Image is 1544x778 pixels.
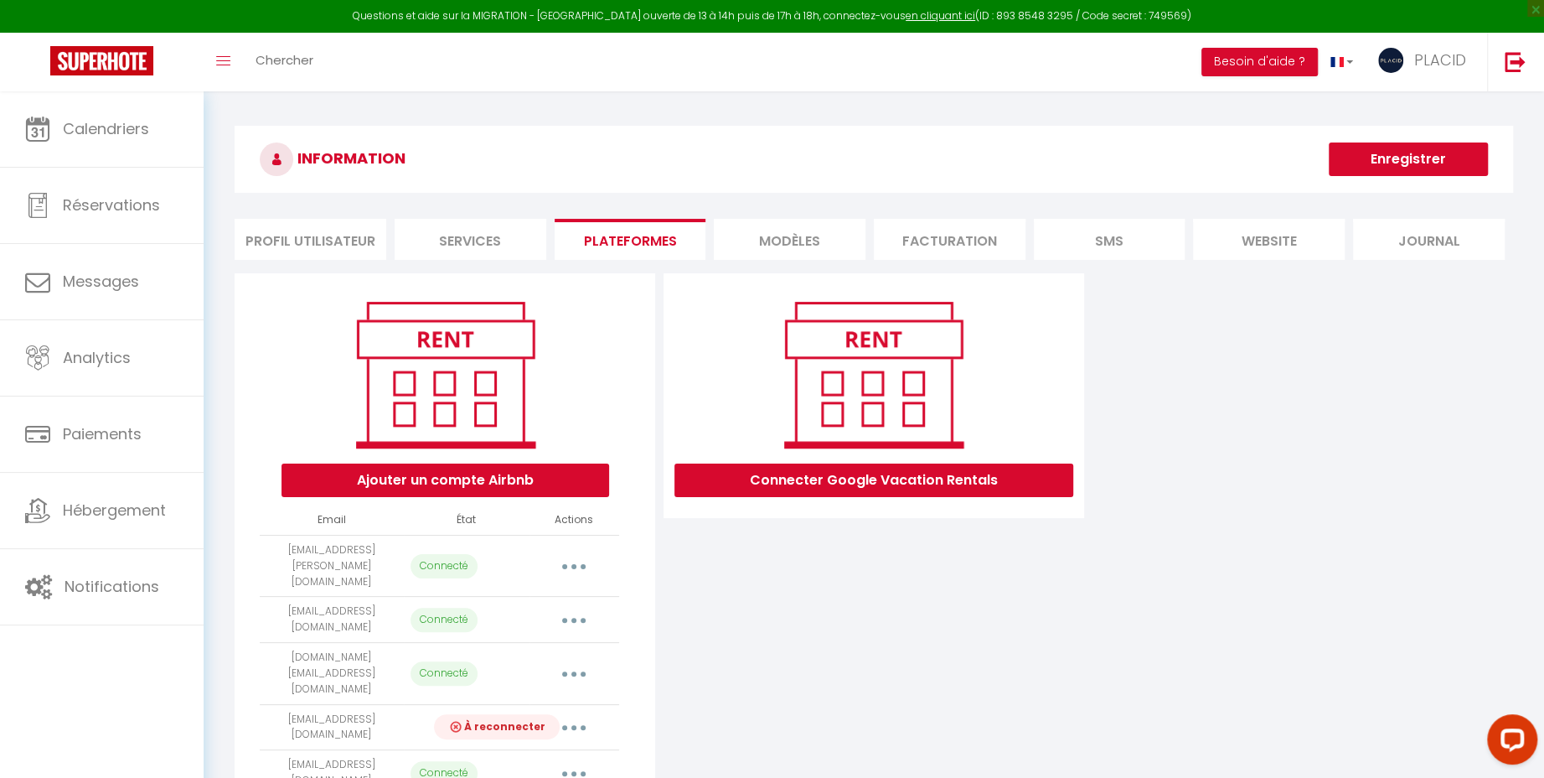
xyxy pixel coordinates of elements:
a: ... PLACID [1366,33,1487,91]
li: Plateformes [555,219,706,260]
img: logout [1505,51,1526,72]
p: Connecté [411,608,478,632]
span: Calendriers [63,118,149,139]
a: Chercher [243,33,326,91]
span: Analytics [63,347,131,368]
button: Ajouter un compte Airbnb [281,464,609,497]
img: rent.png [338,294,552,455]
span: Réservations [63,194,160,215]
th: État [404,506,529,535]
span: PLACID [1414,49,1466,70]
a: en cliquant ici [906,8,975,23]
td: [DOMAIN_NAME][EMAIL_ADDRESS][DOMAIN_NAME] [260,643,403,705]
li: website [1193,219,1345,260]
li: SMS [1034,219,1185,260]
h3: INFORMATION [235,126,1513,193]
p: Connecté [411,554,478,578]
p: Connecté [411,661,478,686]
td: [EMAIL_ADDRESS][DOMAIN_NAME] [260,597,403,643]
button: Enregistrer [1329,143,1488,176]
li: MODÈLES [714,219,865,260]
img: rent.png [767,294,980,455]
img: ... [1378,48,1403,73]
td: [EMAIL_ADDRESS][PERSON_NAME][DOMAIN_NAME] [260,535,403,597]
p: À reconnecter [438,718,555,735]
button: Connecter Google Vacation Rentals [674,464,1073,497]
li: Journal [1353,219,1505,260]
span: Hébergement [63,500,166,521]
img: Super Booking [50,46,153,75]
iframe: LiveChat chat widget [1474,708,1544,778]
span: Notifications [65,576,159,597]
span: Paiements [63,423,142,444]
span: Messages [63,271,139,292]
button: Besoin d'aide ? [1201,48,1318,76]
th: Email [260,506,403,535]
th: Actions [529,506,619,535]
li: Facturation [874,219,1025,260]
span: Chercher [256,51,313,69]
td: [EMAIL_ADDRESS][DOMAIN_NAME] [260,704,403,750]
li: Profil Utilisateur [235,219,386,260]
li: Services [395,219,546,260]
